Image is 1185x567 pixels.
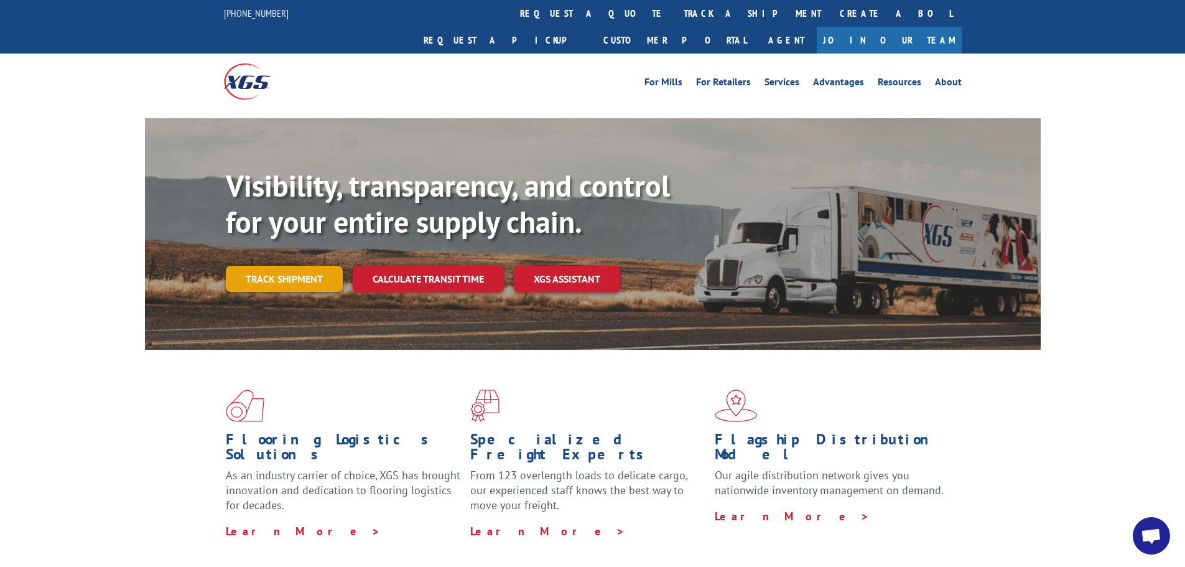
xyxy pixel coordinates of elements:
[470,524,625,538] a: Learn More >
[715,509,870,523] a: Learn More >
[470,432,705,468] h1: Specialized Freight Experts
[226,266,343,292] a: Track shipment
[715,468,944,497] span: Our agile distribution network gives you nationwide inventory management on demand.
[226,468,460,512] span: As an industry carrier of choice, XGS has brought innovation and dedication to flooring logistics...
[226,166,670,241] b: Visibility, transparency, and control for your entire supply chain.
[715,432,950,468] h1: Flagship Distribution Model
[226,524,381,538] a: Learn More >
[1133,517,1170,555] div: Open chat
[226,432,461,468] h1: Flooring Logistics Solutions
[470,390,500,422] img: xgs-icon-focused-on-flooring-red
[353,266,504,293] a: Calculate transit time
[594,27,756,54] a: Customer Portal
[514,266,620,293] a: XGS ASSISTANT
[644,77,682,91] a: For Mills
[715,390,758,422] img: xgs-icon-flagship-distribution-model-red
[817,27,962,54] a: Join Our Team
[224,7,289,19] a: [PHONE_NUMBER]
[226,390,264,422] img: xgs-icon-total-supply-chain-intelligence-red
[414,27,594,54] a: Request a pickup
[878,77,921,91] a: Resources
[813,77,864,91] a: Advantages
[935,77,962,91] a: About
[470,468,705,523] p: From 123 overlength loads to delicate cargo, our experienced staff knows the best way to move you...
[696,77,751,91] a: For Retailers
[764,77,799,91] a: Services
[756,27,817,54] a: Agent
